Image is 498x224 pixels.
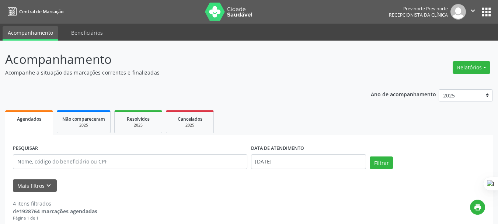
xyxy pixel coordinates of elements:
[178,116,202,122] span: Cancelados
[13,179,57,192] button: Mais filtroskeyboard_arrow_down
[13,207,97,215] div: de
[371,89,436,99] p: Ano de acompanhamento
[466,4,480,20] button: 
[251,154,366,169] input: Selecione um intervalo
[66,26,108,39] a: Beneficiários
[453,61,490,74] button: Relatórios
[251,143,304,154] label: DATA DE ATENDIMENTO
[389,6,448,12] div: Previnorte Previnorte
[127,116,150,122] span: Resolvidos
[5,69,346,76] p: Acompanhe a situação das marcações correntes e finalizadas
[3,26,58,41] a: Acompanhamento
[120,123,157,128] div: 2025
[480,6,493,18] button: apps
[450,4,466,20] img: img
[469,7,477,15] i: 
[5,50,346,69] p: Acompanhamento
[19,208,97,215] strong: 1928764 marcações agendadas
[470,200,485,215] button: print
[19,8,63,15] span: Central de Marcação
[62,123,105,128] div: 2025
[62,116,105,122] span: Não compareceram
[13,215,97,221] div: Página 1 de 1
[45,182,53,190] i: keyboard_arrow_down
[13,154,247,169] input: Nome, código do beneficiário ou CPF
[13,200,97,207] div: 4 itens filtrados
[370,156,393,169] button: Filtrar
[389,12,448,18] span: Recepcionista da clínica
[5,6,63,18] a: Central de Marcação
[171,123,208,128] div: 2025
[474,203,482,211] i: print
[13,143,38,154] label: PESQUISAR
[17,116,41,122] span: Agendados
